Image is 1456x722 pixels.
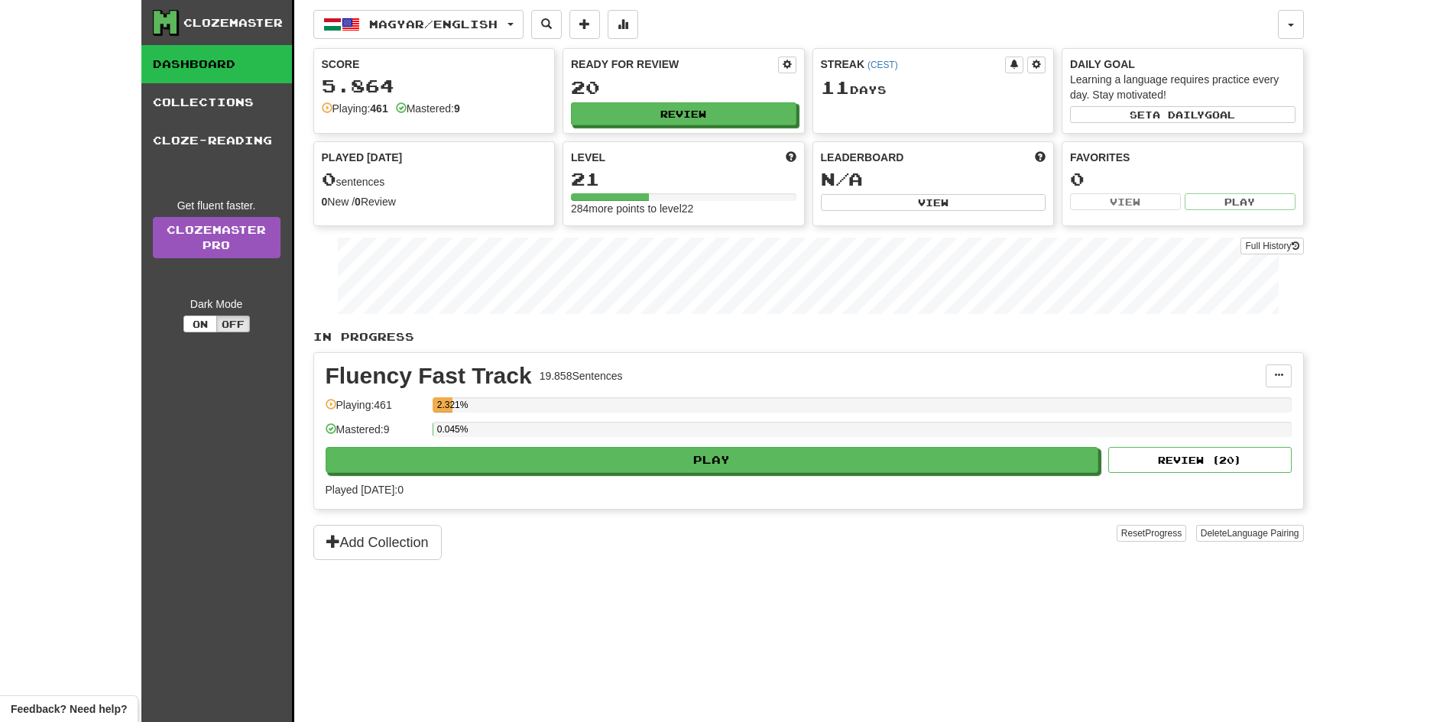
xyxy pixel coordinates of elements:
strong: 0 [322,196,328,208]
strong: 461 [370,102,388,115]
div: Fluency Fast Track [326,364,532,387]
strong: 9 [454,102,460,115]
div: 21 [571,170,796,189]
button: Add sentence to collection [569,10,600,39]
button: Full History [1240,238,1303,254]
div: 19.858 Sentences [540,368,623,384]
div: Score [322,57,547,72]
div: Favorites [1070,150,1295,165]
div: Playing: 461 [326,397,425,423]
span: Magyar / English [369,18,498,31]
div: Playing: [322,101,388,116]
div: Get fluent faster. [153,198,280,213]
div: Dark Mode [153,296,280,312]
div: 0 [1070,170,1295,189]
span: Language Pairing [1227,528,1299,539]
a: (CEST) [867,60,898,70]
button: Play [1185,193,1295,210]
button: View [821,194,1046,211]
span: Played [DATE]: 0 [326,484,404,496]
a: Collections [141,83,292,121]
button: DeleteLanguage Pairing [1196,525,1304,542]
button: Search sentences [531,10,562,39]
div: Daily Goal [1070,57,1295,72]
div: Clozemaster [183,15,283,31]
button: Magyar/English [313,10,524,39]
span: a daily [1153,109,1205,120]
span: Leaderboard [821,150,904,165]
div: sentences [322,170,547,189]
button: Off [216,316,250,332]
div: 5.864 [322,76,547,96]
span: Open feedback widget [11,701,127,717]
a: Dashboard [141,45,292,83]
div: Mastered: 9 [326,422,425,447]
button: Review [571,102,796,125]
div: 284 more points to level 22 [571,201,796,216]
button: Seta dailygoal [1070,106,1295,123]
span: N/A [821,168,863,189]
a: ClozemasterPro [153,217,280,258]
div: 2.321% [437,397,452,413]
button: Add Collection [313,525,442,560]
div: 20 [571,78,796,97]
button: On [183,316,217,332]
div: Mastered: [396,101,460,116]
span: Level [571,150,605,165]
div: Day s [821,78,1046,98]
span: Score more points to level up [786,150,796,165]
button: Review (20) [1108,447,1292,473]
div: Ready for Review [571,57,778,72]
span: 0 [322,168,336,189]
span: Played [DATE] [322,150,403,165]
button: Play [326,447,1099,473]
button: ResetProgress [1117,525,1186,542]
strong: 0 [355,196,361,208]
div: Learning a language requires practice every day. Stay motivated! [1070,72,1295,102]
div: Streak [821,57,1006,72]
div: New / Review [322,194,547,209]
a: Cloze-Reading [141,121,292,160]
p: In Progress [313,329,1304,345]
span: This week in points, UTC [1035,150,1046,165]
span: Progress [1145,528,1182,539]
button: View [1070,193,1181,210]
span: 11 [821,76,850,98]
button: More stats [608,10,638,39]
